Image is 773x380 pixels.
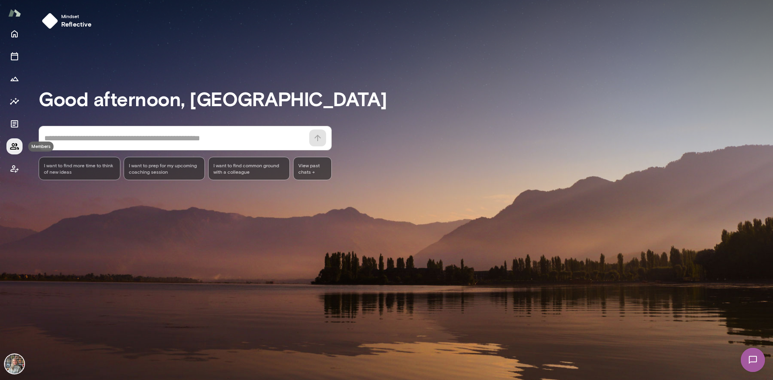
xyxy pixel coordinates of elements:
div: I want to prep for my upcoming coaching session [124,157,205,180]
button: Documents [6,116,23,132]
img: Tricia Maggio [5,354,24,374]
button: Sessions [6,48,23,64]
button: Insights [6,93,23,109]
button: Growth Plan [6,71,23,87]
button: Coach app [6,161,23,177]
img: mindset [42,13,58,29]
span: View past chats -> [293,157,332,180]
span: I want to find common ground with a colleague [213,162,285,175]
span: I want to prep for my upcoming coaching session [129,162,200,175]
span: I want to find more time to think of new ideas [44,162,115,175]
div: I want to find common ground with a colleague [208,157,290,180]
h6: reflective [61,19,92,29]
img: Mento [8,5,21,21]
div: I want to find more time to think of new ideas [39,157,120,180]
button: Members [6,138,23,154]
div: Members [28,142,54,152]
button: Mindsetreflective [39,10,98,32]
span: Mindset [61,13,92,19]
h3: Good afternoon, [GEOGRAPHIC_DATA] [39,87,773,110]
button: Home [6,26,23,42]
